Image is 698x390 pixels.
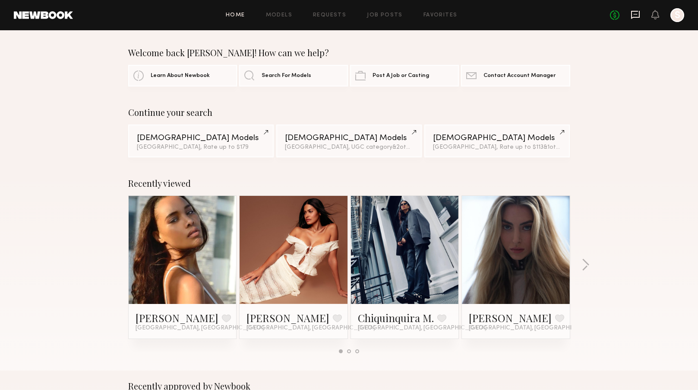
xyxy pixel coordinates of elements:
[128,125,274,157] a: [DEMOGRAPHIC_DATA] Models[GEOGRAPHIC_DATA], Rate up to $179
[266,13,292,18] a: Models
[128,48,570,58] div: Welcome back [PERSON_NAME]! How can we help?
[137,134,265,142] div: [DEMOGRAPHIC_DATA] Models
[313,13,346,18] a: Requests
[128,65,237,86] a: Learn About Newbook
[469,311,552,325] a: [PERSON_NAME]
[128,107,570,118] div: Continue your search
[285,134,413,142] div: [DEMOGRAPHIC_DATA] Models
[469,325,597,332] span: [GEOGRAPHIC_DATA], [GEOGRAPHIC_DATA]
[239,65,348,86] a: Search For Models
[423,13,458,18] a: Favorites
[433,144,561,150] div: [GEOGRAPHIC_DATA], Rate up to $113
[285,144,413,150] div: [GEOGRAPHIC_DATA], UGC category
[246,311,329,325] a: [PERSON_NAME]
[128,178,570,189] div: Recently viewed
[373,73,429,79] span: Post A Job or Casting
[136,325,264,332] span: [GEOGRAPHIC_DATA], [GEOGRAPHIC_DATA]
[367,13,403,18] a: Job Posts
[262,73,311,79] span: Search For Models
[226,13,245,18] a: Home
[461,65,570,86] a: Contact Account Manager
[276,125,422,157] a: [DEMOGRAPHIC_DATA] Models[GEOGRAPHIC_DATA], UGC category&2other filters
[670,8,684,22] a: S
[358,311,434,325] a: Chiquinquira M.
[136,311,218,325] a: [PERSON_NAME]
[543,144,581,150] span: & 1 other filter
[137,144,265,150] div: [GEOGRAPHIC_DATA], Rate up to $179
[246,325,375,332] span: [GEOGRAPHIC_DATA], [GEOGRAPHIC_DATA]
[433,134,561,142] div: [DEMOGRAPHIC_DATA] Models
[424,125,570,157] a: [DEMOGRAPHIC_DATA] Models[GEOGRAPHIC_DATA], Rate up to $113&1other filter
[151,73,210,79] span: Learn About Newbook
[350,65,459,86] a: Post A Job or Casting
[358,325,486,332] span: [GEOGRAPHIC_DATA], [GEOGRAPHIC_DATA]
[483,73,556,79] span: Contact Account Manager
[392,144,434,150] span: & 2 other filter s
